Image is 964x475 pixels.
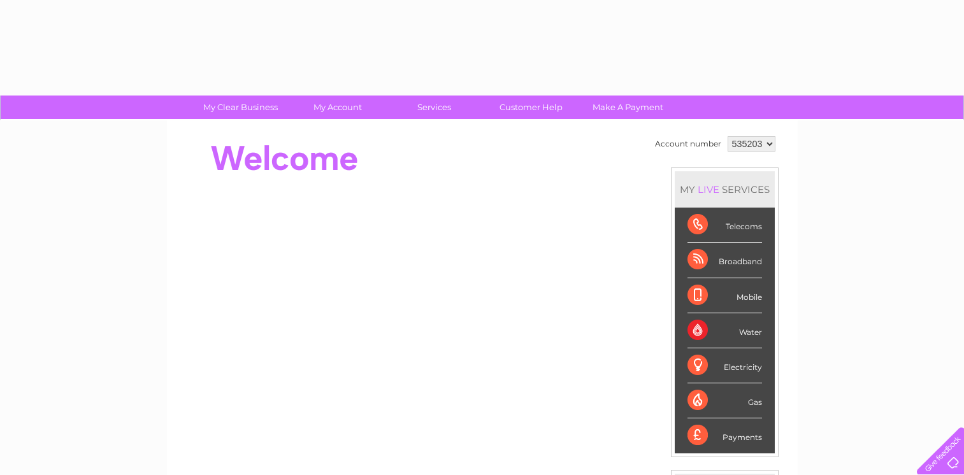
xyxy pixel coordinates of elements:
[687,418,762,453] div: Payments
[687,313,762,348] div: Water
[695,183,722,195] div: LIVE
[575,96,680,119] a: Make A Payment
[382,96,487,119] a: Services
[687,278,762,313] div: Mobile
[687,208,762,243] div: Telecoms
[188,96,293,119] a: My Clear Business
[687,383,762,418] div: Gas
[687,243,762,278] div: Broadband
[478,96,584,119] a: Customer Help
[285,96,390,119] a: My Account
[675,171,775,208] div: MY SERVICES
[652,133,724,155] td: Account number
[687,348,762,383] div: Electricity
